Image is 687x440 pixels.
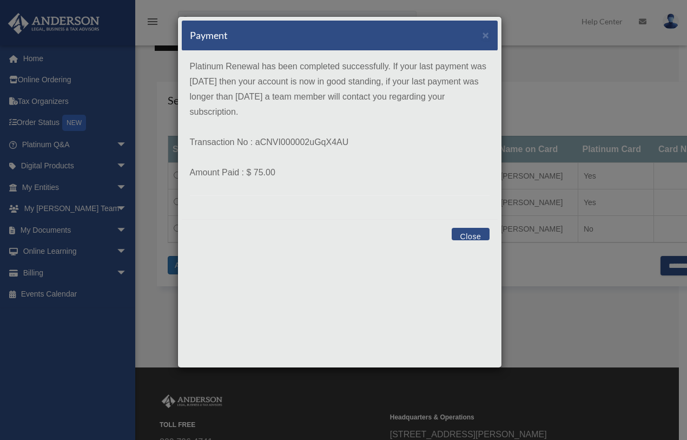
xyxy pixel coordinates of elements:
[190,29,228,42] h5: Payment
[483,29,490,41] button: Close
[190,59,490,120] p: Platinum Renewal has been completed successfully. If your last payment was [DATE] then your accou...
[483,29,490,41] span: ×
[190,135,490,150] p: Transaction No : aCNVI000002uGqX4AU
[452,228,489,240] button: Close
[190,165,490,180] p: Amount Paid : $ 75.00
